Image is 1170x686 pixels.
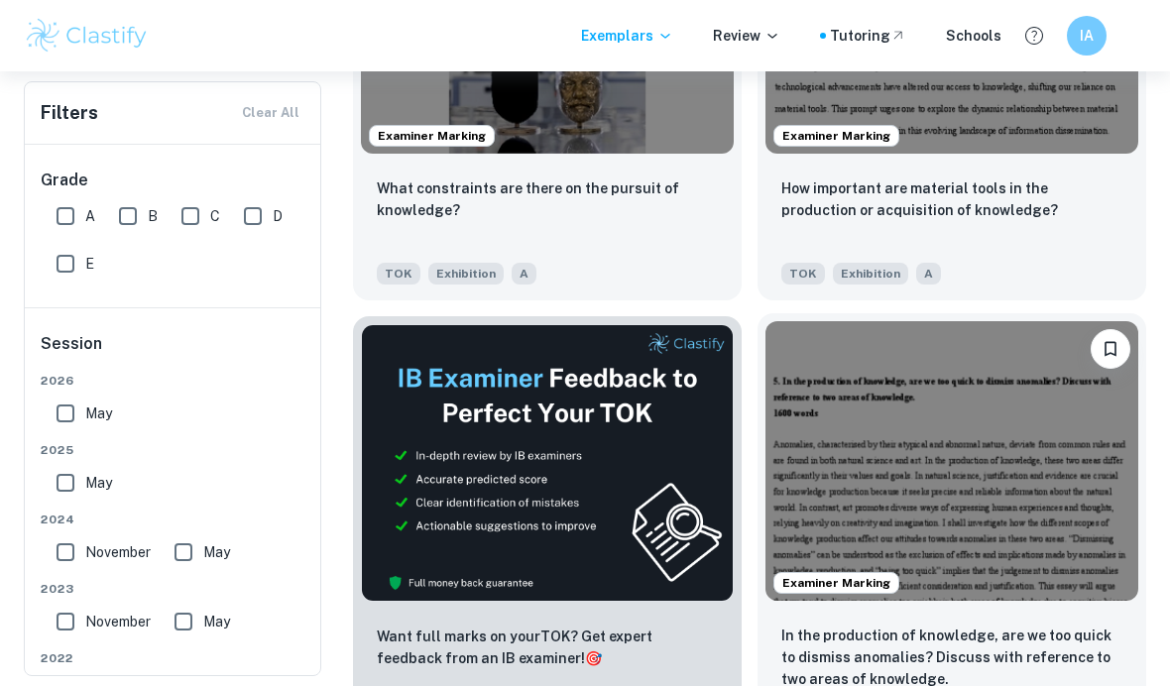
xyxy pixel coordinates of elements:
[41,372,306,390] span: 2026
[1067,16,1107,56] button: IA
[41,441,306,459] span: 2025
[41,511,306,528] span: 2024
[512,263,536,285] span: A
[585,650,602,666] span: 🎯
[781,177,1122,221] p: How important are material tools in the production or acquisition of knowledge?
[377,263,420,285] span: TOK
[41,332,306,372] h6: Session
[85,253,94,275] span: E
[210,205,220,227] span: C
[581,25,673,47] p: Exemplars
[41,649,306,667] span: 2022
[41,580,306,598] span: 2023
[713,25,780,47] p: Review
[41,169,306,192] h6: Grade
[41,99,98,127] h6: Filters
[203,611,230,632] span: May
[428,263,504,285] span: Exhibition
[1091,329,1130,369] button: Bookmark
[24,16,150,56] img: Clastify logo
[774,127,898,145] span: Examiner Marking
[85,205,95,227] span: A
[781,263,825,285] span: TOK
[85,472,112,494] span: May
[765,321,1138,601] img: TOK Essay example thumbnail: In the production of knowledge, are we t
[946,25,1001,47] a: Schools
[361,324,734,602] img: Thumbnail
[85,541,151,563] span: November
[774,574,898,592] span: Examiner Marking
[85,402,112,424] span: May
[830,25,906,47] a: Tutoring
[85,611,151,632] span: November
[203,541,230,563] span: May
[1076,25,1099,47] h6: IA
[377,626,718,669] p: Want full marks on your TOK ? Get expert feedback from an IB examiner!
[1017,19,1051,53] button: Help and Feedback
[370,127,494,145] span: Examiner Marking
[833,263,908,285] span: Exhibition
[148,205,158,227] span: B
[273,205,283,227] span: D
[916,263,941,285] span: A
[377,177,718,221] p: What constraints are there on the pursuit of knowledge?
